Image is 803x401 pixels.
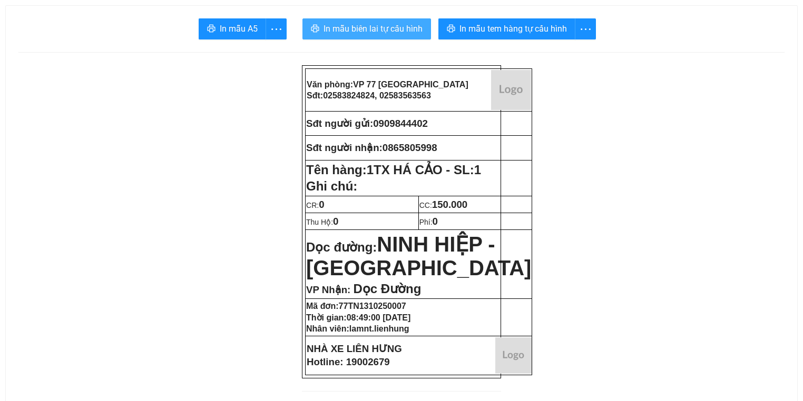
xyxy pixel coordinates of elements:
span: 1TX HÁ CẢO - SL: [367,163,481,177]
strong: Tên hàng: [306,163,481,177]
span: VP 77 [GEOGRAPHIC_DATA] [353,80,468,89]
strong: Sđt người gửi: [306,118,373,129]
span: more [266,23,286,36]
span: 0909844402 [373,118,428,129]
strong: Dọc đường: [306,240,531,278]
strong: NHÀ XE LIÊN HƯNG [307,343,402,354]
strong: Sđt người nhận: [306,142,383,153]
span: Phí: [419,218,438,226]
span: In mẫu A5 [220,22,258,35]
strong: Mã đơn: [306,302,406,310]
span: 0 [333,216,338,227]
span: VP Nhận: [306,284,350,295]
span: NINH HIỆP - [GEOGRAPHIC_DATA] [306,233,531,279]
span: Ghi chú: [306,179,357,193]
span: 150.000 [432,199,467,210]
button: more [266,18,287,39]
span: 77TN1310250007 [339,302,406,310]
span: Dọc Đường [353,282,421,296]
span: CR: [306,201,325,209]
span: In mẫu biên lai tự cấu hình [324,22,423,35]
img: logo [495,337,532,374]
span: printer [207,24,216,34]
span: more [575,23,595,36]
strong: Thời gian: [306,313,410,322]
button: printerIn mẫu A5 [199,18,266,39]
strong: Văn phòng: [307,80,468,89]
strong: Nhân viên: [306,324,409,333]
span: 0865805998 [383,142,437,153]
button: printerIn mẫu biên lai tự cấu hình [302,18,431,39]
span: printer [447,24,455,34]
span: Thu Hộ: [306,218,338,226]
span: 1 [474,163,481,177]
span: In mẫu tem hàng tự cấu hình [459,22,567,35]
span: lamnt.lienhung [349,324,409,333]
strong: Sđt: [307,91,431,100]
img: logo [491,70,531,110]
strong: Hotline: 19002679 [307,356,390,367]
span: CC: [419,201,468,209]
span: 08:49:00 [DATE] [347,313,411,322]
span: 02583824824, 02583563563 [323,91,431,100]
span: 0 [433,216,438,227]
span: 0 [319,199,324,210]
span: printer [311,24,319,34]
button: printerIn mẫu tem hàng tự cấu hình [438,18,575,39]
button: more [575,18,596,39]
